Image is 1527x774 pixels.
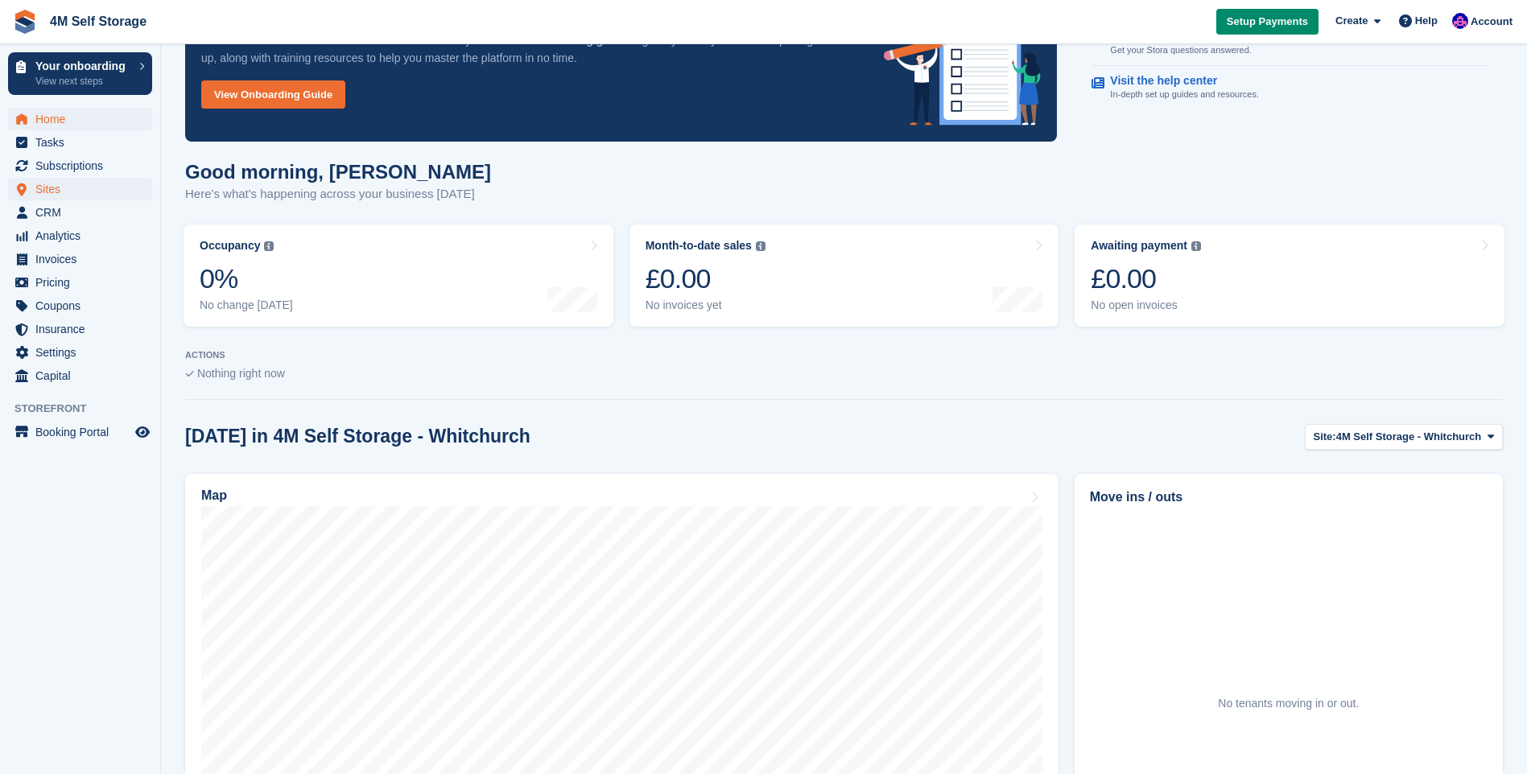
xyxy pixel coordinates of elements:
p: Get your Stora questions answered. [1110,43,1251,57]
span: Storefront [14,401,160,417]
div: 0% [200,262,293,295]
div: Awaiting payment [1091,239,1187,253]
span: Analytics [35,224,132,247]
span: Nothing right now [197,367,285,380]
a: Awaiting payment £0.00 No open invoices [1075,224,1504,327]
h2: Move ins / outs [1090,488,1488,507]
button: Site: 4M Self Storage - Whitchurch [1305,424,1504,451]
p: Welcome to Stora! Press the button below to access your . It gives you easy to follow steps to ge... [201,31,858,67]
div: No invoices yet [646,298,766,312]
a: Setup Payments [1216,9,1319,35]
a: menu [8,154,152,177]
a: menu [8,421,152,443]
span: Pricing [35,271,132,294]
div: Occupancy [200,239,260,253]
a: View Onboarding Guide [201,80,345,109]
div: No change [DATE] [200,298,293,312]
div: Month-to-date sales [646,239,752,253]
h2: Map [201,488,227,503]
img: icon-info-grey-7440780725fd019a000dd9b08b2336e03edf1995a4989e88bcd33f0948082b44.svg [756,241,766,251]
img: stora-icon-8386f47178a22dfd0bd8f6a31ec36ba5ce8667c1dd55bd0f319d3a0aa187defe.svg [13,10,37,34]
span: Sites [35,178,132,200]
span: Invoices [35,248,132,270]
span: Insurance [35,318,132,340]
span: Account [1471,14,1513,30]
a: menu [8,271,152,294]
a: menu [8,131,152,154]
p: Your onboarding [35,60,131,72]
div: No tenants moving in or out. [1218,695,1359,712]
span: Coupons [35,294,132,317]
span: Home [35,108,132,130]
span: 4M Self Storage - Whitchurch [1336,429,1482,445]
span: Setup Payments [1227,14,1308,30]
h1: Good morning, [PERSON_NAME] [185,161,491,183]
a: menu [8,201,152,224]
span: Settings [35,341,132,364]
span: Help [1415,13,1438,29]
img: blank_slate_check_icon-ba018cac091ee9be17c0a81a6c232d5eb81de652e7a59be601be346b1b6ddf79.svg [185,371,194,377]
a: Visit the help center In-depth set up guides and resources. [1092,66,1488,109]
p: In-depth set up guides and resources. [1110,88,1259,101]
span: CRM [35,201,132,224]
span: Tasks [35,131,132,154]
a: menu [8,294,152,317]
a: menu [8,364,152,387]
div: £0.00 [1091,262,1201,295]
a: 4M Self Storage [43,8,153,35]
img: onboarding-info-6c161a55d2c0e0a8cae90662b2fe09162a5109e8cc188191df67fb4f79e88e88.svg [884,5,1042,126]
a: Your onboarding View next steps [8,52,152,95]
div: No open invoices [1091,298,1201,312]
div: £0.00 [646,262,766,295]
img: Pete Clutton [1452,13,1468,29]
a: Month-to-date sales £0.00 No invoices yet [629,224,1059,327]
img: icon-info-grey-7440780725fd019a000dd9b08b2336e03edf1995a4989e88bcd33f0948082b44.svg [264,241,274,251]
a: Occupancy 0% No change [DATE] [184,224,613,327]
p: ACTIONS [185,350,1503,360]
a: Chat to support Get your Stora questions answered. [1092,22,1488,66]
p: Here's what's happening across your business [DATE] [185,185,491,204]
span: Capital [35,364,132,387]
a: menu [8,108,152,130]
a: menu [8,178,152,200]
p: Visit the help center [1110,74,1246,88]
a: menu [8,248,152,270]
span: Create [1335,13,1368,29]
span: Subscriptions [35,154,132,177]
a: Preview store [133,422,152,442]
a: menu [8,341,152,364]
p: View next steps [35,74,131,89]
span: Booking Portal [35,421,132,443]
a: menu [8,318,152,340]
a: menu [8,224,152,247]
span: Site: [1314,429,1336,445]
h2: [DATE] in 4M Self Storage - Whitchurch [185,426,530,447]
img: icon-info-grey-7440780725fd019a000dd9b08b2336e03edf1995a4989e88bcd33f0948082b44.svg [1191,241,1201,251]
